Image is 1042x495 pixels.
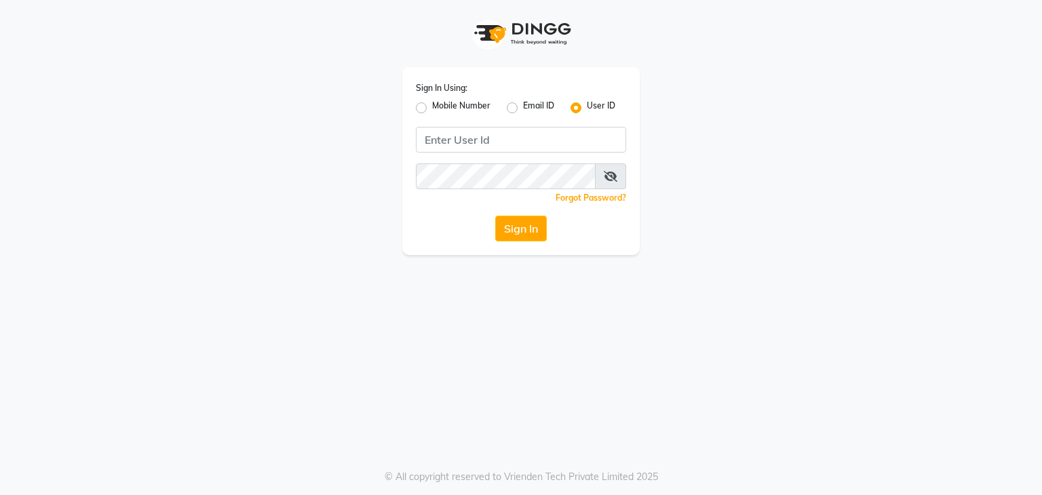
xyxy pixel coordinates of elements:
[416,82,467,94] label: Sign In Using:
[416,163,596,189] input: Username
[467,14,575,54] img: logo1.svg
[523,100,554,116] label: Email ID
[556,193,626,203] a: Forgot Password?
[432,100,490,116] label: Mobile Number
[416,127,626,153] input: Username
[587,100,615,116] label: User ID
[495,216,547,241] button: Sign In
